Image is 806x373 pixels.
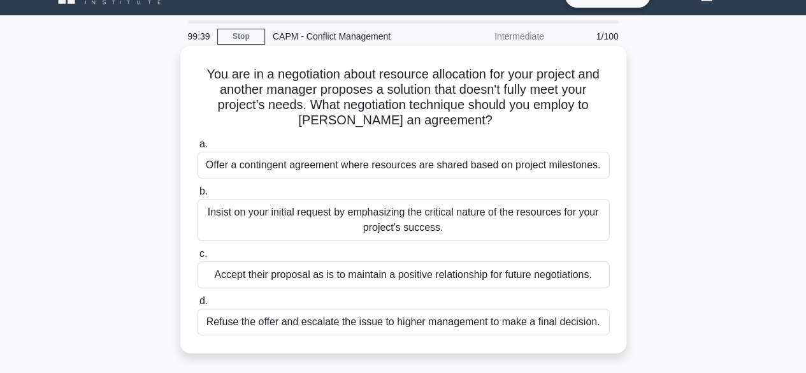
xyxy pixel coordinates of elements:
div: Intermediate [440,24,552,49]
div: Insist on your initial request by emphasizing the critical nature of the resources for your proje... [197,199,610,241]
div: Refuse the offer and escalate the issue to higher management to make a final decision. [197,309,610,335]
div: CAPM - Conflict Management [265,24,440,49]
span: c. [199,248,207,259]
div: Offer a contingent agreement where resources are shared based on project milestones. [197,152,610,179]
span: b. [199,186,208,196]
div: 99:39 [180,24,217,49]
span: a. [199,138,208,149]
div: 1/100 [552,24,626,49]
a: Stop [217,29,265,45]
span: d. [199,295,208,306]
div: Accept their proposal as is to maintain a positive relationship for future negotiations. [197,261,610,288]
h5: You are in a negotiation about resource allocation for your project and another manager proposes ... [196,66,611,129]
